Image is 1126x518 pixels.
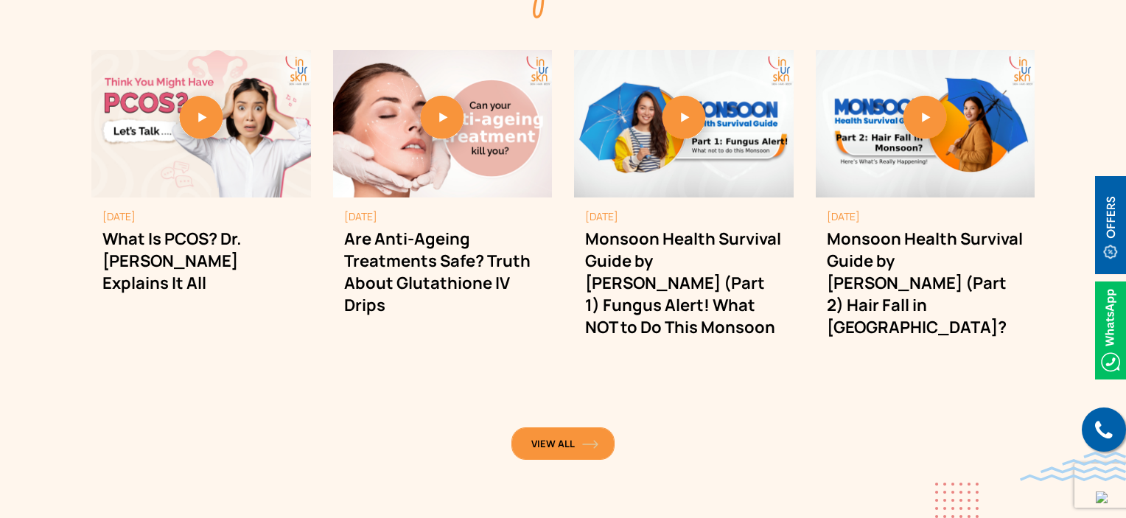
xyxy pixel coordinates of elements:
[1096,491,1108,503] img: up-blue-arrow.svg
[582,440,598,449] img: orange-arrow
[511,427,615,460] a: View Allorange-arrow
[1095,176,1126,274] img: offerBt
[574,50,794,197] img: banner
[816,50,1035,370] div: 4 / 4
[91,50,311,197] img: banner
[827,228,1024,338] h2: Monsoon Health Survival Guide by [PERSON_NAME] (Part 2) Hair Fall in [GEOGRAPHIC_DATA]?
[344,209,542,224] small: [DATE]
[531,437,595,450] span: View All
[816,50,1035,197] img: banner
[585,228,783,338] h2: Monsoon Health Survival Guide by [PERSON_NAME] (Part 1) Fungus Alert! What NOT to Do This Monsoon
[333,50,553,348] div: 2 / 4
[91,50,311,326] div: 1 / 4
[574,50,794,370] div: 3 / 4
[585,209,783,224] small: [DATE]
[1020,452,1126,481] img: bluewave
[1095,321,1126,337] a: Whatsappicon
[344,228,542,316] h2: Are Anti-Ageing Treatments Safe? Truth About Glutathione IV Drips
[102,228,300,294] h2: What Is PCOS? Dr. [PERSON_NAME] Explains It All
[827,209,1024,224] small: [DATE]
[333,50,553,197] img: banner
[1095,281,1126,379] img: Whatsappicon
[102,209,300,224] small: [DATE]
